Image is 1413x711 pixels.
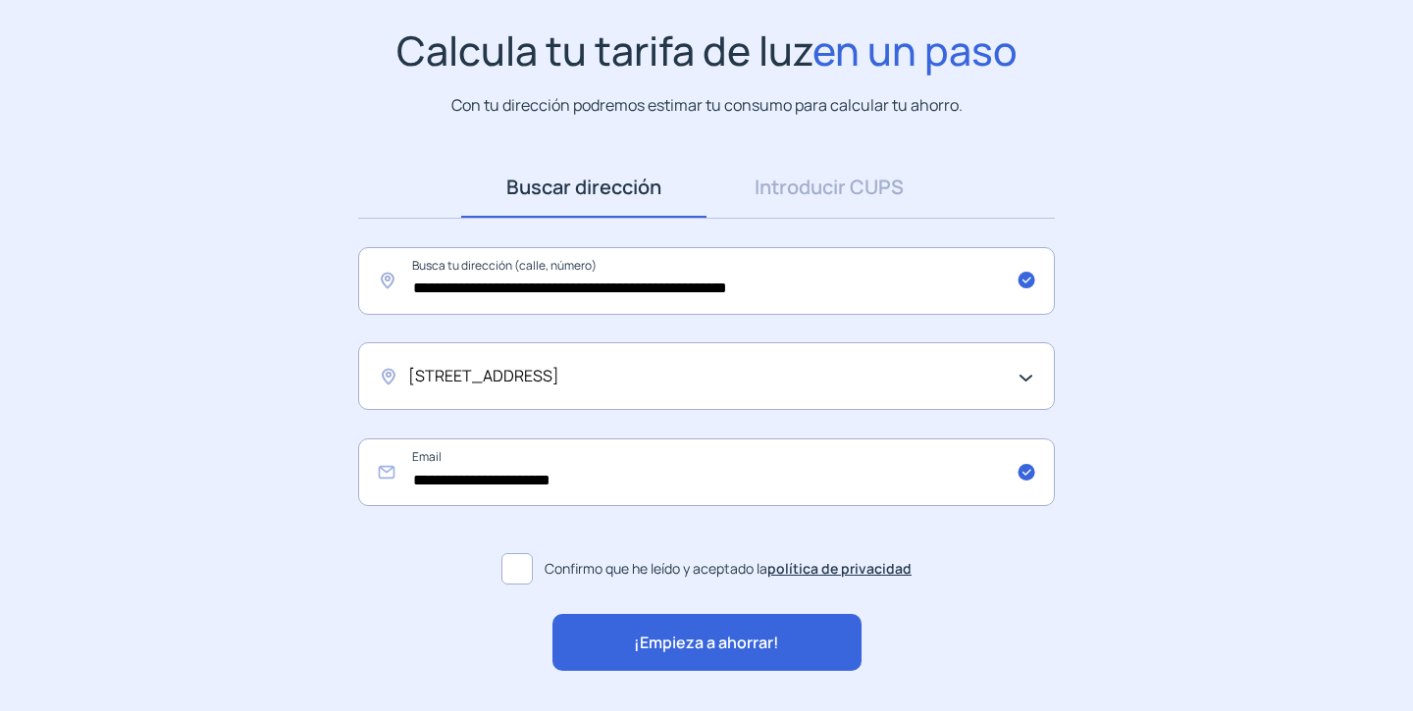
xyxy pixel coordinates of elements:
[812,23,1018,77] span: en un paso
[706,157,952,218] a: Introducir CUPS
[461,157,706,218] a: Buscar dirección
[634,631,779,656] span: ¡Empieza a ahorrar!
[451,93,963,118] p: Con tu dirección podremos estimar tu consumo para calcular tu ahorro.
[545,558,912,580] span: Confirmo que he leído y aceptado la
[408,364,559,389] span: [STREET_ADDRESS]
[767,559,912,578] a: política de privacidad
[396,26,1018,75] h1: Calcula tu tarifa de luz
